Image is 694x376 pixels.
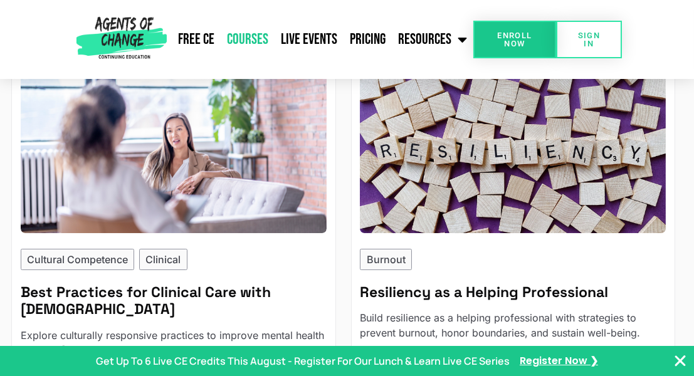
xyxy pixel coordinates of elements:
span: SIGN IN [576,31,602,48]
p: Cultural Competence [27,252,128,267]
a: Pricing [344,24,392,55]
a: Free CE [172,24,221,55]
p: Burnout [367,252,406,267]
p: Get Up To 6 Live CE Credits This August - Register For Our Lunch & Learn Live CE Series [96,353,510,368]
h5: Resiliency as a Helping Professional [360,284,666,301]
img: Best Practices for Clinical Care with Asian Americans (1 Cultural Competency CE Credit) [21,64,327,233]
a: Courses [221,24,275,55]
a: Live Events [275,24,344,55]
p: Clinical [145,252,181,267]
nav: Menu [171,24,473,55]
a: SIGN IN [556,21,622,58]
button: Close Banner [673,353,688,368]
a: Register Now ❯ [520,354,598,368]
span: Enroll Now [493,31,536,48]
h5: Best Practices for Clinical Care with Asian Americans [21,284,327,318]
a: Resources [392,24,473,55]
a: Enroll Now [473,21,556,58]
p: Explore culturally responsive practices to improve mental health care for Asian American clients.... [21,328,327,358]
img: Resiliency as a Helping Professional (1 General CE Credit) [360,64,666,233]
p: Build resilience as a helping professional with strategies to prevent burnout, honor boundaries, ... [360,310,666,340]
